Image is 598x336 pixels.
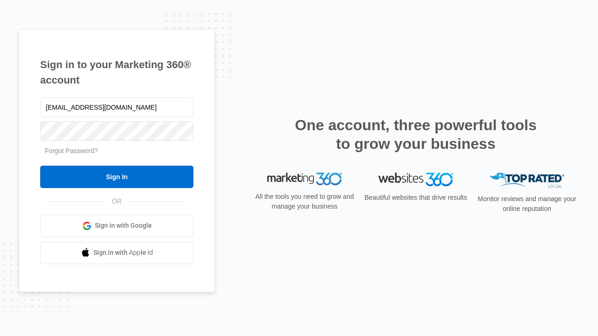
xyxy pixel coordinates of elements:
[40,98,193,117] input: Email
[475,194,579,214] p: Monitor reviews and manage your online reputation
[106,196,128,206] span: OR
[40,166,193,188] input: Sign In
[292,116,540,153] h2: One account, three powerful tools to grow your business
[40,215,193,237] a: Sign in with Google
[267,173,342,186] img: Marketing 360
[378,173,453,186] img: Websites 360
[363,193,468,203] p: Beautiful websites that drive results
[95,221,152,231] span: Sign in with Google
[252,192,357,211] p: All the tools you need to grow and manage your business
[93,248,153,258] span: Sign in with Apple Id
[40,57,193,88] h1: Sign in to your Marketing 360® account
[45,147,98,154] a: Forgot Password?
[490,173,564,188] img: Top Rated Local
[40,242,193,264] a: Sign in with Apple Id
